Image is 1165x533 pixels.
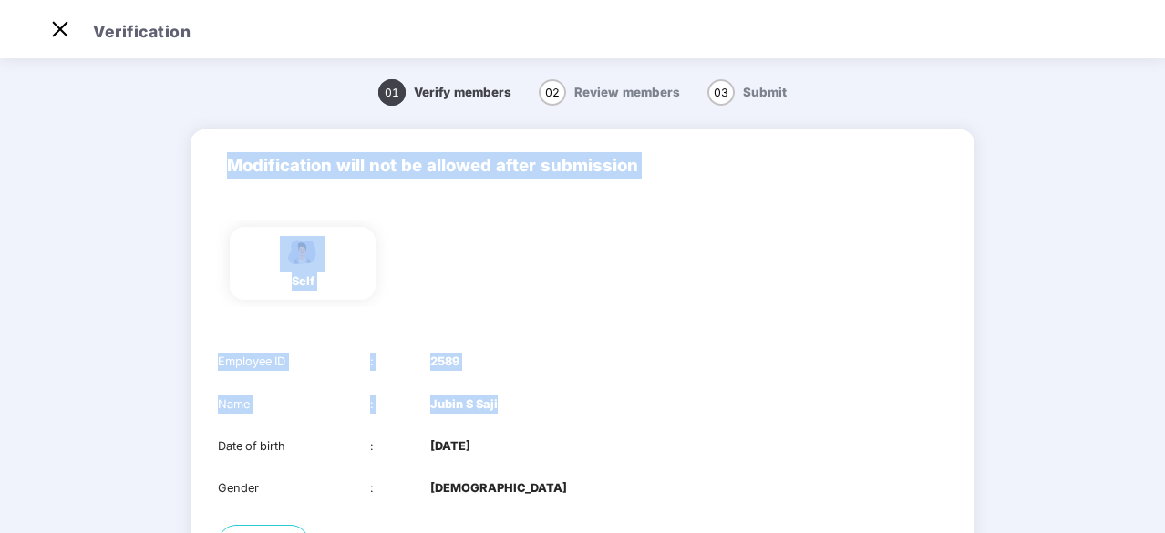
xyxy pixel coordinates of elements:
[574,85,680,99] span: Review members
[414,85,511,99] span: Verify members
[370,353,431,371] div: :
[378,79,406,106] span: 01
[370,479,431,497] div: :
[430,353,459,371] b: 2589
[430,479,567,497] b: [DEMOGRAPHIC_DATA]
[227,152,938,179] p: Modification will not be allowed after submission
[280,272,325,291] div: self
[218,437,370,456] div: Date of birth
[218,353,370,371] div: Employee ID
[280,236,325,268] img: svg+xml;base64,PHN2ZyBpZD0iRW1wbG95ZWVfbWFsZSIgeG1sbnM9Imh0dHA6Ly93d3cudzMub3JnLzIwMDAvc3ZnIiB3aW...
[430,437,470,456] b: [DATE]
[539,79,566,106] span: 02
[370,395,431,414] div: :
[430,395,498,414] b: Jubin S Saji
[218,395,370,414] div: Name
[707,79,735,106] span: 03
[218,479,370,497] div: Gender
[743,85,787,99] span: Submit
[370,437,431,456] div: :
